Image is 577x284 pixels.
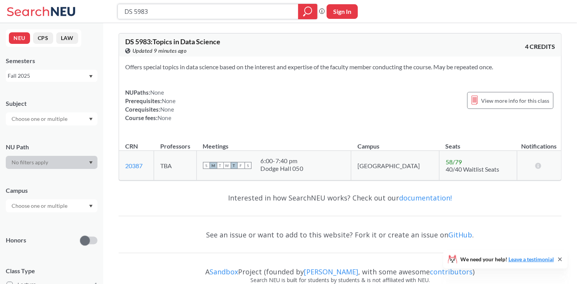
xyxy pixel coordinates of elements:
span: 58 / 79 [446,158,462,165]
div: Subject [6,99,97,108]
div: Interested in how SearchNEU works? Check out our [119,187,562,209]
button: Sign In [327,4,358,19]
span: S [203,162,210,169]
button: LAW [56,32,78,44]
button: NEU [9,32,30,44]
th: Meetings [196,134,351,151]
section: Offers special topics in data science based on the interest and expertise of the faculty member c... [125,63,555,71]
input: Choose one or multiple [8,201,72,210]
div: Dodge Hall 050 [261,165,304,172]
a: contributors [430,267,473,276]
a: GitHub [449,230,473,239]
div: magnifying glass [298,4,317,19]
a: Sandbox [210,267,238,276]
span: None [160,106,174,113]
td: TBA [154,151,196,180]
div: Dropdown arrow [6,199,97,212]
div: See an issue or want to add to this website? Fork it or create an issue on . [119,224,562,246]
th: Professors [154,134,196,151]
div: A Project (founded by , with some awesome ) [119,261,562,276]
span: 40/40 Waitlist Seats [446,165,499,173]
span: None [162,97,176,104]
span: T [217,162,224,169]
a: Leave a testimonial [508,256,554,262]
span: We need your help! [460,257,554,262]
div: Fall 2025 [8,72,88,80]
div: CRN [125,142,138,150]
span: None [158,114,171,121]
div: NU Path [6,143,97,151]
th: Seats [439,134,517,151]
button: CPS [33,32,53,44]
span: F [238,162,245,169]
svg: Dropdown arrow [89,161,93,164]
th: Campus [351,134,439,151]
p: Honors [6,236,26,245]
div: Semesters [6,57,97,65]
span: None [150,89,164,96]
svg: Dropdown arrow [89,75,93,78]
span: Class Type [6,267,97,275]
span: 4 CREDITS [525,42,555,51]
a: documentation! [399,193,452,202]
span: M [210,162,217,169]
th: Notifications [517,134,561,151]
div: Dropdown arrow [6,156,97,169]
span: DS 5983 : Topics in Data Science [125,37,220,46]
svg: Dropdown arrow [89,205,93,208]
div: 6:00 - 7:40 pm [261,157,304,165]
span: T [231,162,238,169]
div: Fall 2025Dropdown arrow [6,70,97,82]
span: View more info for this class [481,96,549,105]
div: Campus [6,186,97,195]
div: Dropdown arrow [6,112,97,125]
span: W [224,162,231,169]
span: Updated 9 minutes ago [133,47,187,55]
a: [PERSON_NAME] [304,267,359,276]
a: 20387 [125,162,143,169]
span: S [245,162,252,169]
svg: Dropdown arrow [89,118,93,121]
input: Class, professor, course number, "phrase" [124,5,293,18]
input: Choose one or multiple [8,114,72,124]
svg: magnifying glass [303,6,312,17]
td: [GEOGRAPHIC_DATA] [351,151,439,180]
div: NUPaths: Prerequisites: Corequisites: Course fees: [125,88,176,122]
